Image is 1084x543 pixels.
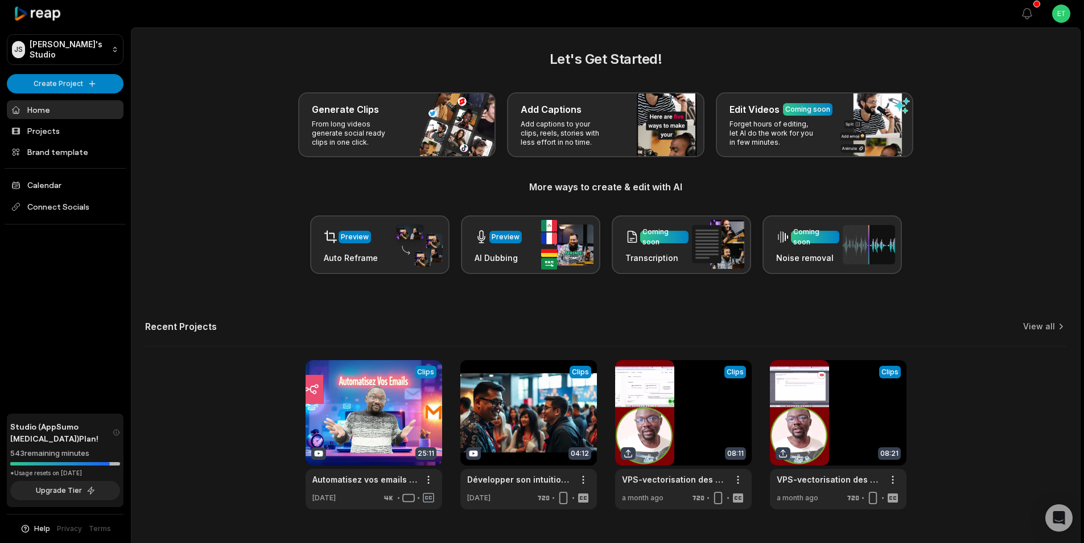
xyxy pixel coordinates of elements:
a: VPS-vectorisation des données - v2 [777,473,881,485]
img: ai_dubbing.png [541,220,593,270]
span: Help [34,524,50,534]
a: Brand template [7,142,123,161]
button: Help [20,524,50,534]
button: Upgrade Tier [10,481,120,500]
h3: More ways to create & edit with AI [145,180,1066,194]
div: Preview [341,232,369,242]
div: *Usage resets on [DATE] [10,469,120,477]
h2: Recent Projects [145,321,217,332]
h3: Generate Clips [312,103,379,116]
a: Projects [7,121,123,140]
div: Open Intercom Messenger [1045,504,1073,532]
h3: Noise removal [776,252,839,264]
p: From long videos generate social ready clips in one click. [312,120,400,147]
a: Home [7,100,123,119]
p: [PERSON_NAME]'s Studio [30,39,107,60]
a: Développer son intuition entrepreneuriale : le secret pour réussir en solo [467,473,572,485]
button: Create Project [7,74,123,93]
img: auto_reframe.png [390,223,443,267]
div: Coming soon [785,104,830,115]
div: 543 remaining minutes [10,448,120,459]
img: noise_removal.png [843,225,895,264]
a: View all [1023,321,1055,332]
div: JS [12,41,25,58]
a: Terms [89,524,111,534]
h3: Transcription [625,252,689,264]
div: Coming soon [642,227,686,247]
div: Coming soon [793,227,837,247]
p: Forget hours of editing, let AI do the work for you in few minutes. [729,120,818,147]
a: Privacy [57,524,82,534]
h3: Edit Videos [729,103,780,116]
h2: Let's Get Started! [145,49,1066,70]
a: Calendar [7,175,123,194]
h3: AI Dubbing [475,252,522,264]
h3: Add Captions [521,103,582,116]
span: Connect Socials [7,197,123,217]
a: Automatisez vos emails avec N8n et OpenAI 📧 [312,473,417,485]
div: Preview [492,232,520,242]
span: Studio (AppSumo [MEDICAL_DATA]) Plan! [10,420,113,444]
img: transcription.png [692,220,744,269]
a: VPS-vectorisation des données - v3 [622,473,727,485]
h3: Auto Reframe [324,252,378,264]
p: Add captions to your clips, reels, stories with less effort in no time. [521,120,609,147]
